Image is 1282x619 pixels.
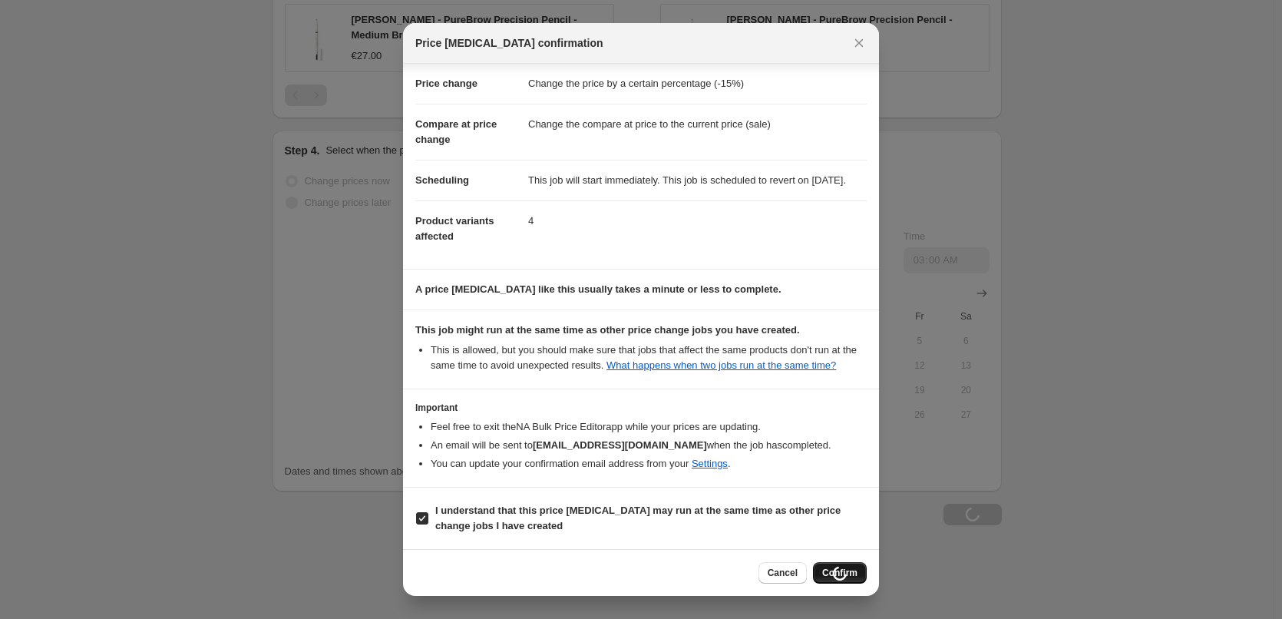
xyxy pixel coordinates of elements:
[431,456,867,472] li: You can update your confirmation email address from your .
[415,35,603,51] span: Price [MEDICAL_DATA] confirmation
[415,78,477,89] span: Price change
[528,200,867,241] dd: 4
[431,419,867,435] li: Feel free to exit the NA Bulk Price Editor app while your prices are updating.
[528,160,867,200] dd: This job will start immediately. This job is scheduled to revert on [DATE].
[528,104,867,144] dd: Change the compare at price to the current price (sale)
[415,402,867,414] h3: Important
[606,359,836,371] a: What happens when two jobs run at the same time?
[415,324,800,336] b: This job might run at the same time as other price change jobs you have created.
[758,562,807,584] button: Cancel
[431,343,867,373] li: This is allowed, but you should make sure that jobs that affect the same products don ' t run at ...
[435,505,841,531] b: I understand that this price [MEDICAL_DATA] may run at the same time as other price change jobs I...
[768,567,798,579] span: Cancel
[848,32,870,54] button: Close
[431,438,867,453] li: An email will be sent to when the job has completed .
[692,458,728,469] a: Settings
[528,64,867,104] dd: Change the price by a certain percentage (-15%)
[415,283,781,295] b: A price [MEDICAL_DATA] like this usually takes a minute or less to complete.
[415,118,497,145] span: Compare at price change
[415,174,469,186] span: Scheduling
[533,439,707,451] b: [EMAIL_ADDRESS][DOMAIN_NAME]
[415,215,494,242] span: Product variants affected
